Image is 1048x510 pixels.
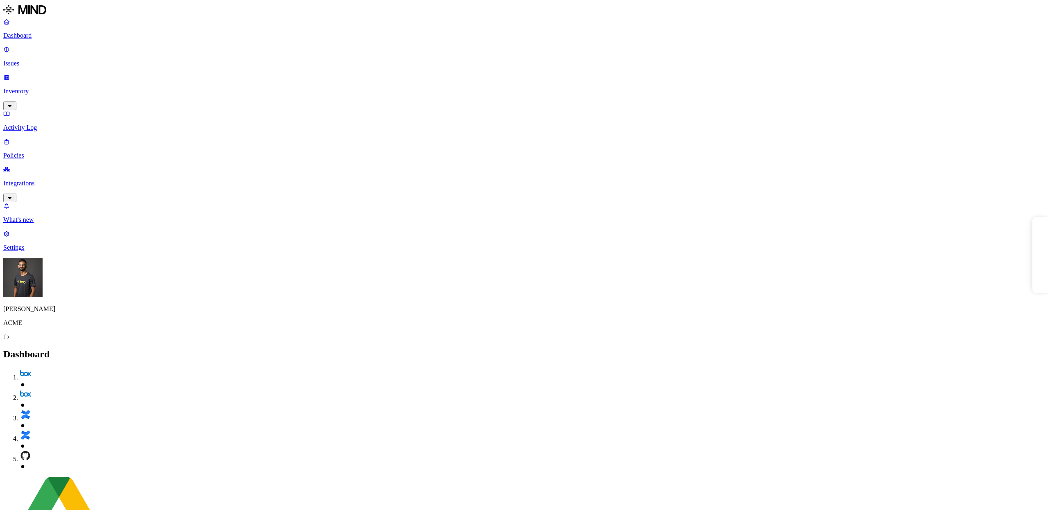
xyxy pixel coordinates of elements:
[3,32,1045,39] p: Dashboard
[20,388,31,400] img: box.svg
[3,258,43,297] img: Amit Cohen
[3,152,1045,159] p: Policies
[3,18,1045,39] a: Dashboard
[3,110,1045,131] a: Activity Log
[3,3,46,16] img: MIND
[3,349,1045,360] h2: Dashboard
[3,319,1045,327] p: ACME
[3,166,1045,201] a: Integrations
[3,202,1045,223] a: What's new
[20,368,31,379] img: box.svg
[3,60,1045,67] p: Issues
[20,409,31,420] img: confluence.svg
[3,124,1045,131] p: Activity Log
[3,74,1045,109] a: Inventory
[20,450,31,461] img: github.svg
[3,46,1045,67] a: Issues
[3,230,1045,251] a: Settings
[3,244,1045,251] p: Settings
[3,3,1045,18] a: MIND
[3,138,1045,159] a: Policies
[20,429,31,441] img: confluence.svg
[3,88,1045,95] p: Inventory
[3,180,1045,187] p: Integrations
[3,216,1045,223] p: What's new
